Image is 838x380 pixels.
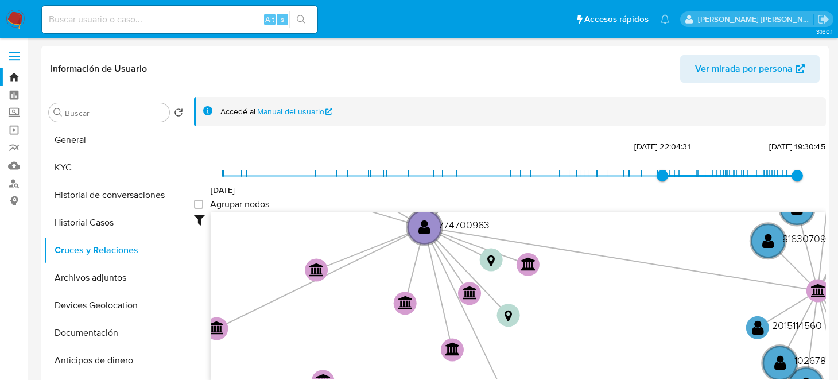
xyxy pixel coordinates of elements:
button: General [44,126,188,154]
text:  [445,342,460,356]
button: Devices Geolocation [44,292,188,319]
text:  [811,284,826,297]
text:  [774,355,786,371]
span: Agrupar nodos [210,199,269,210]
text: 816307096 [782,231,832,246]
span: Ver mirada por persona [695,55,793,83]
input: Buscar usuario o caso... [42,12,317,27]
text:  [209,321,224,335]
button: search-icon [289,11,313,28]
button: Cruces y Relaciones [44,236,188,264]
a: Manual del usuario [257,106,333,117]
input: Buscar [65,108,165,118]
text:  [505,309,512,322]
text:  [487,254,495,267]
button: Volver al orden por defecto [174,108,183,121]
h1: Información de Usuario [51,63,147,75]
button: KYC [44,154,188,181]
span: s [281,14,284,25]
span: Accesos rápidos [584,13,649,25]
a: Salir [817,13,829,25]
a: Notificaciones [660,14,670,24]
text: 2015114560 [772,318,822,332]
text:  [463,286,478,300]
span: [DATE] [211,184,235,196]
text: 774700963 [439,218,490,232]
button: Documentación [44,319,188,347]
button: Historial de conversaciones [44,181,188,209]
span: [DATE] 19:30:45 [769,141,825,152]
span: Accedé al [220,106,255,117]
text:  [398,296,413,309]
span: [DATE] 22:04:31 [634,141,690,152]
input: Agrupar nodos [194,200,203,209]
p: brenda.morenoreyes@mercadolibre.com.mx [698,14,814,25]
text:  [521,257,536,271]
button: Buscar [53,108,63,117]
text:  [752,319,764,336]
text:  [762,232,774,249]
button: Ver mirada por persona [680,55,820,83]
span: Alt [265,14,274,25]
button: Archivos adjuntos [44,264,188,292]
button: Anticipos de dinero [44,347,188,374]
text:  [418,219,430,235]
text:  [309,263,324,277]
button: Historial Casos [44,209,188,236]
